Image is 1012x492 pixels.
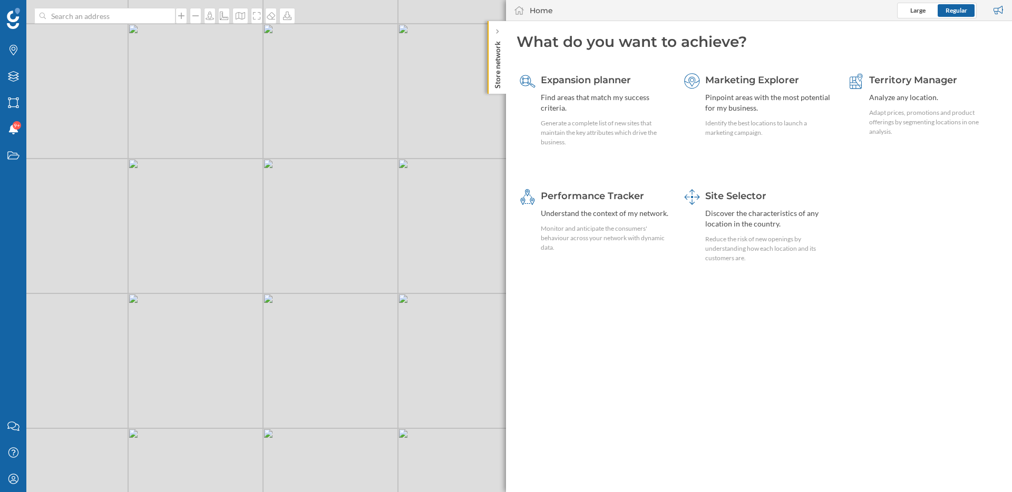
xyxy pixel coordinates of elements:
span: Performance Tracker [541,190,644,202]
div: Pinpoint areas with the most potential for my business. [705,92,834,113]
div: What do you want to achieve? [517,32,1001,52]
span: Expansion planner [541,74,631,86]
span: Regular [946,6,967,14]
div: Analyze any location. [869,92,998,103]
div: Generate a complete list of new sites that maintain the key attributes which drive the business. [541,119,670,147]
span: 9+ [14,120,20,131]
img: Geoblink Logo [7,8,20,29]
span: Marketing Explorer [705,74,799,86]
div: Identify the best locations to launch a marketing campaign. [705,119,834,137]
span: Assistance [21,7,72,17]
div: Monitor and anticipate the consumers' behaviour across your network with dynamic data. [541,224,670,252]
span: Site Selector [705,190,766,202]
span: Large [910,6,926,14]
img: explorer.svg [684,73,700,89]
div: Understand the context of my network. [541,208,670,219]
img: monitoring-360.svg [520,189,536,205]
img: territory-manager.svg [848,73,864,89]
div: Discover the characteristics of any location in the country. [705,208,834,229]
img: search-areas.svg [520,73,536,89]
div: Adapt prices, promotions and product offerings by segmenting locations in one analysis. [869,108,998,136]
div: Home [530,5,553,16]
span: Territory Manager [869,74,957,86]
div: Find areas that match my success criteria. [541,92,670,113]
p: Store network [492,37,503,88]
img: dashboards-manager.svg [684,189,700,205]
div: Reduce the risk of new openings by understanding how each location and its customers are. [705,234,834,263]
